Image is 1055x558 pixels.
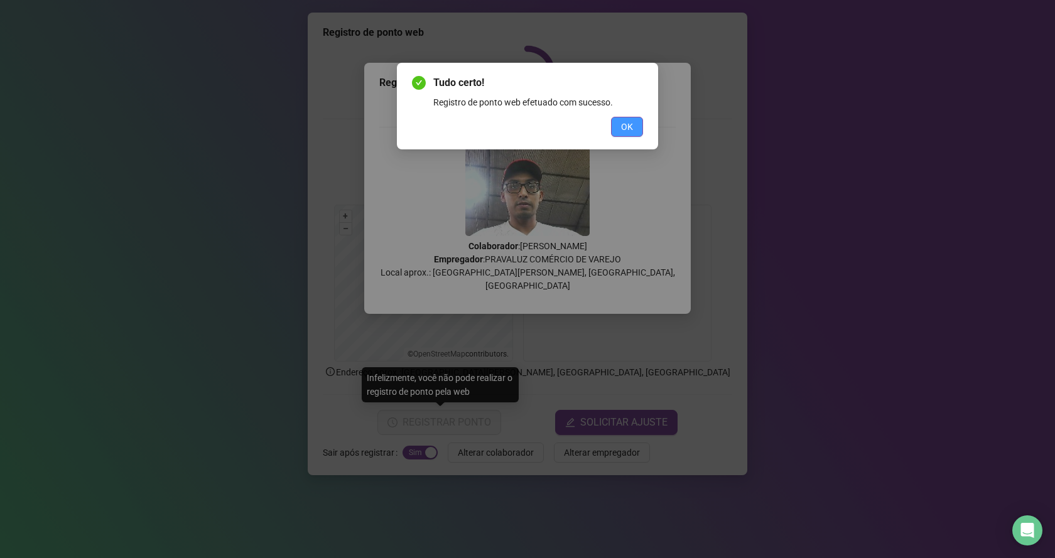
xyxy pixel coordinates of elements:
[412,76,426,90] span: check-circle
[433,75,643,90] span: Tudo certo!
[1012,515,1042,545] div: Open Intercom Messenger
[621,120,633,134] span: OK
[433,95,643,109] div: Registro de ponto web efetuado com sucesso.
[611,117,643,137] button: OK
